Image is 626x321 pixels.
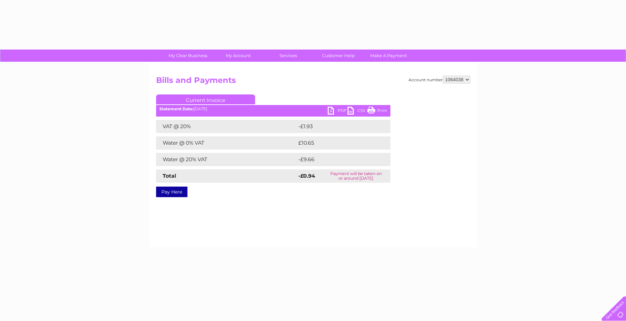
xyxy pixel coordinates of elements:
a: Customer Help [311,50,366,62]
td: -£9.66 [297,153,377,166]
a: Make A Payment [361,50,416,62]
b: Statement Date: [159,106,193,111]
a: Current Invoice [156,94,255,104]
h2: Bills and Payments [156,76,470,88]
a: My Clear Business [161,50,215,62]
strong: -£0.94 [298,173,315,179]
td: Payment will be taken on or around [DATE] [322,169,390,183]
a: Services [261,50,315,62]
a: Pay Here [156,187,187,197]
td: -£1.93 [297,120,376,133]
td: Water @ 0% VAT [156,136,297,150]
a: Print [367,107,387,116]
div: Account number [409,76,470,84]
a: CSV [347,107,367,116]
a: PDF [328,107,347,116]
div: [DATE] [156,107,390,111]
td: Water @ 20% VAT [156,153,297,166]
td: £10.65 [297,136,377,150]
strong: Total [163,173,176,179]
td: VAT @ 20% [156,120,297,133]
a: My Account [211,50,265,62]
